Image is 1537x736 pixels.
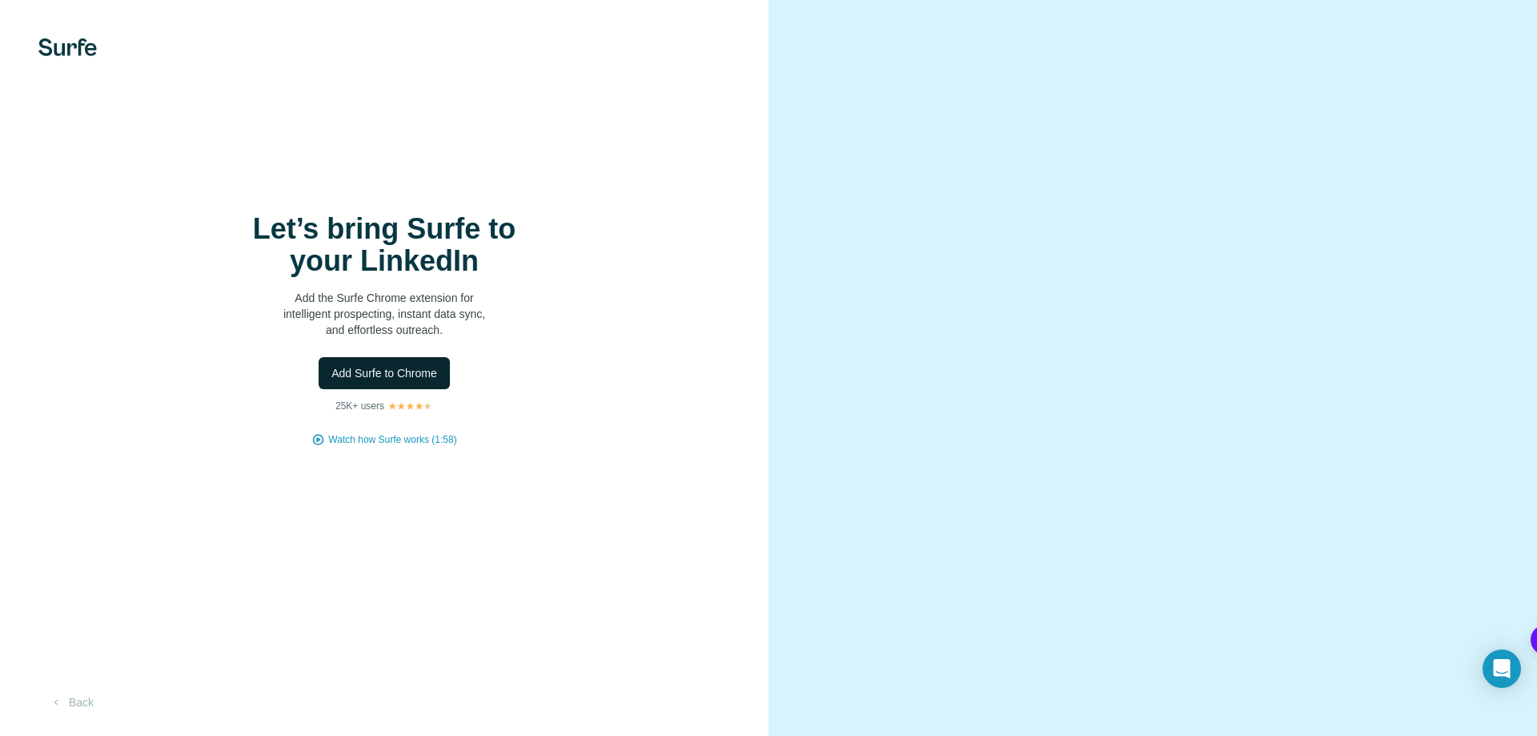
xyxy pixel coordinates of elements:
[1483,650,1521,688] div: Open Intercom Messenger
[38,688,105,717] button: Back
[224,213,544,277] h1: Let’s bring Surfe to your LinkedIn
[224,290,544,338] p: Add the Surfe Chrome extension for intelligent prospecting, instant data sync, and effortless out...
[328,432,456,447] button: Watch how Surfe works (1:58)
[319,357,450,389] button: Add Surfe to Chrome
[387,401,433,411] img: Rating Stars
[38,38,97,56] img: Surfe's logo
[331,365,437,381] span: Add Surfe to Chrome
[335,399,384,413] p: 25K+ users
